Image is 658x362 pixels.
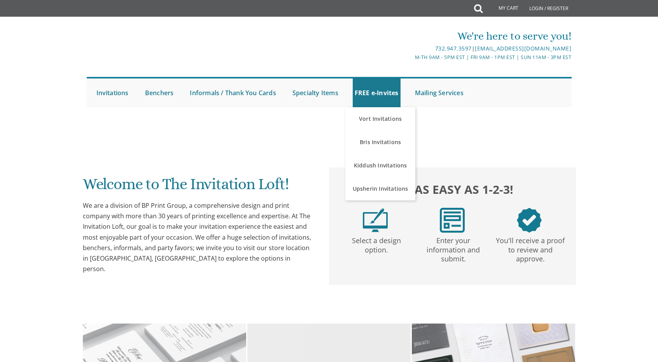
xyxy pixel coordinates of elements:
a: Upsherin Invitations [345,177,415,200]
div: | [248,44,571,53]
div: We are a division of BP Print Group, a comprehensive design and print company with more than 30 y... [83,200,314,274]
a: FREE e-Invites [353,78,401,107]
a: Benchers [143,78,176,107]
a: Mailing Services [413,78,465,107]
h2: It's as easy as 1-2-3! [337,181,568,198]
h1: Welcome to The Invitation Loft! [83,176,314,198]
p: Enter your information and submit. [416,233,490,264]
img: step3.png [517,208,542,233]
a: Bris Invitations [345,131,415,154]
a: Invitations [94,78,131,107]
a: 732.947.3597 [435,45,472,52]
div: M-Th 9am - 5pm EST | Fri 9am - 1pm EST | Sun 11am - 3pm EST [248,53,571,61]
p: You'll receive a proof to review and approve. [493,233,567,264]
p: Select a design option. [339,233,413,255]
a: Kiddush Invitations [345,154,415,177]
div: We're here to serve you! [248,28,571,44]
a: Specialty Items [290,78,340,107]
a: Vort Invitations [345,107,415,131]
img: step2.png [440,208,465,233]
a: My Cart [482,1,524,16]
img: step1.png [363,208,388,233]
a: [EMAIL_ADDRESS][DOMAIN_NAME] [475,45,571,52]
a: Informals / Thank You Cards [188,78,278,107]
